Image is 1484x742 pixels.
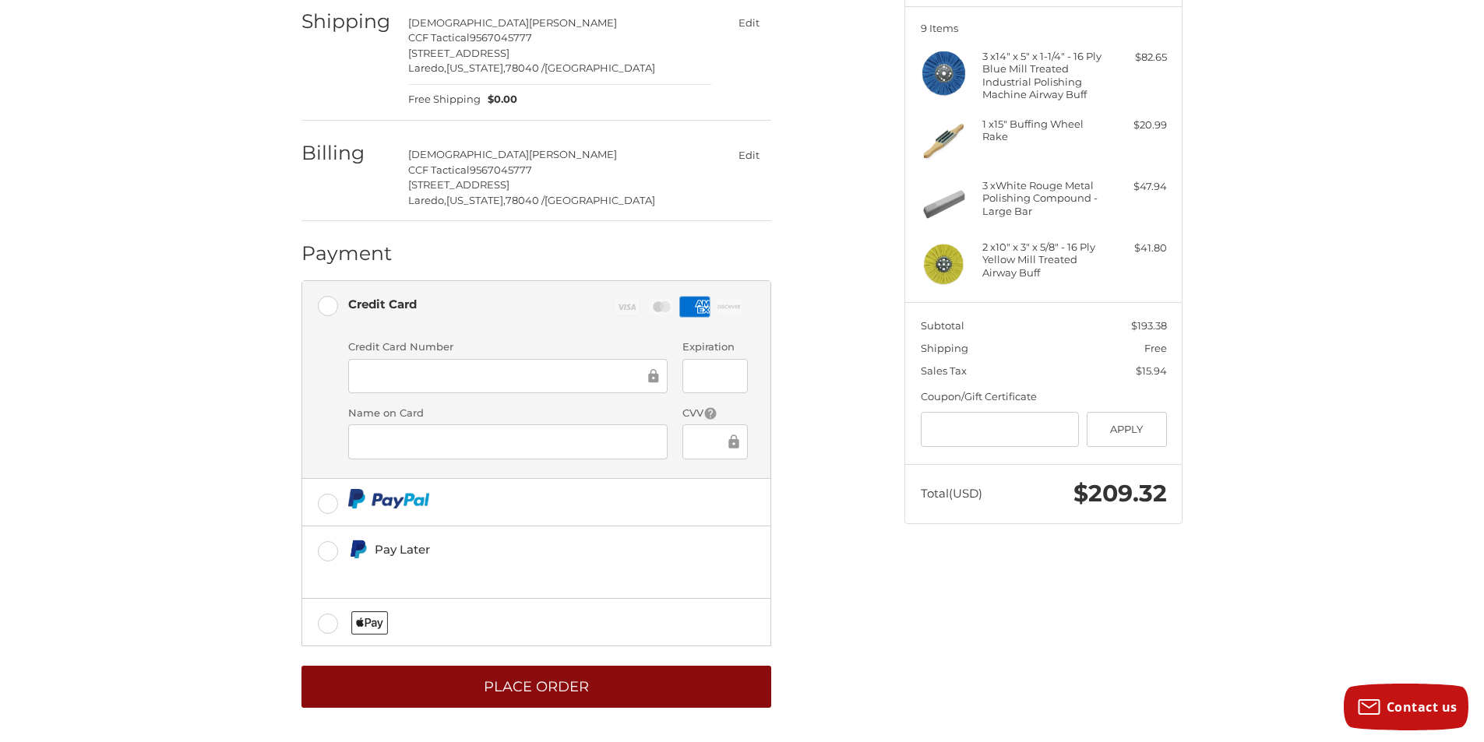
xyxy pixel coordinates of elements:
div: $82.65 [1105,50,1167,65]
span: Free [1144,342,1167,354]
button: Edit [726,12,771,34]
div: $20.99 [1105,118,1167,133]
div: Credit Card [348,291,417,317]
span: [DEMOGRAPHIC_DATA] [408,148,529,160]
h4: 3 x White Rouge Metal Polishing Compound - Large Bar [982,179,1102,217]
span: Subtotal [921,319,964,332]
span: $0.00 [481,92,518,107]
h4: 2 x 10" x 3" x 5/8" - 16 Ply Yellow Mill Treated Airway Buff [982,241,1102,279]
iframe: Secure Credit Card Frame - CVV [693,433,724,451]
button: Edit [726,143,771,166]
span: 78040 / [506,194,545,206]
span: [PERSON_NAME] [529,16,617,29]
h3: 9 Items [921,22,1167,34]
label: Name on Card [348,406,668,421]
img: PayPal icon [348,489,430,508]
span: 9567045777 [470,31,532,44]
span: [STREET_ADDRESS] [408,178,509,191]
span: Free Shipping [408,92,481,107]
iframe: Secure Credit Card Frame - Credit Card Number [359,367,645,385]
button: Contact us [1344,684,1468,730]
span: $15.94 [1136,364,1167,377]
span: [STREET_ADDRESS] [408,47,509,59]
div: $47.94 [1105,179,1167,195]
button: Apply [1087,412,1167,447]
span: $193.38 [1131,319,1167,332]
span: 9567045777 [470,164,532,176]
iframe: PayPal Message 1 [348,565,664,579]
h2: Billing [301,141,393,165]
div: $41.80 [1105,241,1167,256]
span: [PERSON_NAME] [529,148,617,160]
label: CVV [682,406,747,421]
div: Pay Later [375,536,664,562]
img: Pay Later icon [348,540,368,559]
label: Expiration [682,339,747,355]
span: [DEMOGRAPHIC_DATA] [408,16,529,29]
button: Place Order [301,666,771,709]
span: 78040 / [506,62,545,74]
span: Laredo, [408,62,446,74]
span: CCF Tactical [408,164,470,176]
span: Shipping [921,342,968,354]
span: [GEOGRAPHIC_DATA] [545,62,655,74]
iframe: Secure Credit Card Frame - Expiration Date [693,367,736,385]
label: Credit Card Number [348,339,668,355]
iframe: Secure Credit Card Frame - Cardholder Name [359,433,657,451]
img: Applepay icon [351,611,388,635]
span: [GEOGRAPHIC_DATA] [545,194,655,206]
span: Contact us [1387,698,1458,716]
span: [US_STATE], [446,194,506,206]
span: Sales Tax [921,364,967,377]
h4: 1 x 15" Buffing Wheel Rake [982,118,1102,143]
input: Gift Certificate or Coupon Code [921,412,1080,447]
span: Total (USD) [921,486,982,501]
div: Coupon/Gift Certificate [921,389,1167,405]
h2: Payment [301,241,393,266]
h4: 3 x 14" x 5" x 1-1/4" - 16 Ply Blue Mill Treated Industrial Polishing Machine Airway Buff [982,50,1102,100]
span: Laredo, [408,194,446,206]
span: CCF Tactical [408,31,470,44]
h2: Shipping [301,9,393,33]
span: $209.32 [1073,479,1167,508]
span: [US_STATE], [446,62,506,74]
